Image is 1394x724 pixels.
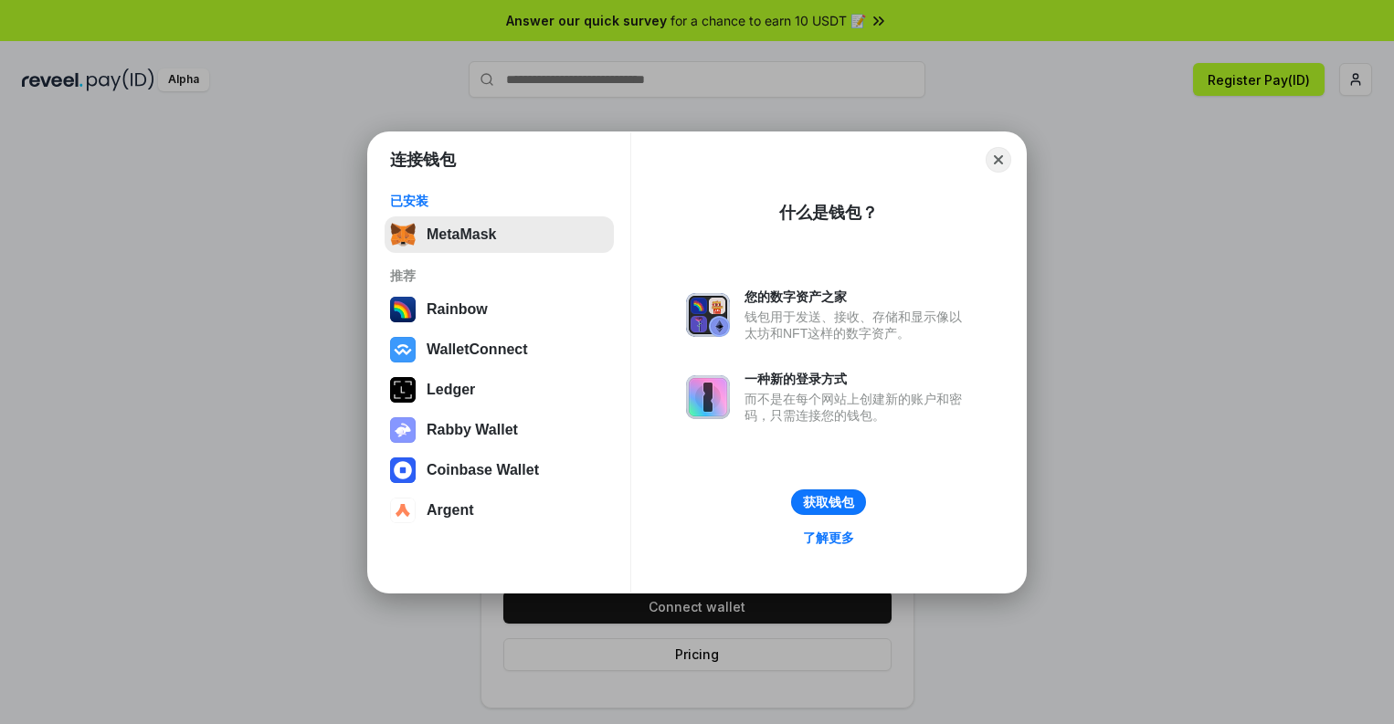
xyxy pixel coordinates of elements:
div: 什么是钱包？ [779,202,878,224]
button: Argent [385,492,614,529]
div: WalletConnect [427,341,528,358]
button: 获取钱包 [791,489,866,515]
button: WalletConnect [385,331,614,368]
div: 推荐 [390,268,608,284]
img: svg+xml,%3Csvg%20width%3D%2228%22%20height%3D%2228%22%20viewBox%3D%220%200%2028%2028%22%20fill%3D... [390,457,416,483]
div: 获取钱包 [803,494,854,510]
div: 了解更多 [803,530,854,546]
img: svg+xml,%3Csvg%20fill%3D%22none%22%20height%3D%2233%22%20viewBox%3D%220%200%2035%2033%22%20width%... [390,222,416,247]
button: MetaMask [385,216,614,253]
button: Rabby Wallet [385,412,614,448]
div: 您的数字资产之家 [745,289,971,305]
img: svg+xml,%3Csvg%20xmlns%3D%22http%3A%2F%2Fwww.w3.org%2F2000%2Fsvg%22%20fill%3D%22none%22%20viewBox... [390,417,416,443]
div: 已安装 [390,193,608,209]
div: Argent [427,502,474,519]
img: svg+xml,%3Csvg%20width%3D%2228%22%20height%3D%2228%22%20viewBox%3D%220%200%2028%2028%22%20fill%3D... [390,498,416,523]
img: svg+xml,%3Csvg%20width%3D%22120%22%20height%3D%22120%22%20viewBox%3D%220%200%20120%20120%22%20fil... [390,297,416,322]
div: Ledger [427,382,475,398]
button: Ledger [385,372,614,408]
div: Rainbow [427,301,488,318]
button: Rainbow [385,291,614,328]
img: svg+xml,%3Csvg%20xmlns%3D%22http%3A%2F%2Fwww.w3.org%2F2000%2Fsvg%22%20fill%3D%22none%22%20viewBox... [686,293,730,337]
div: Rabby Wallet [427,422,518,438]
div: Coinbase Wallet [427,462,539,478]
img: svg+xml,%3Csvg%20width%3D%2228%22%20height%3D%2228%22%20viewBox%3D%220%200%2028%2028%22%20fill%3D... [390,337,416,362]
button: Close [986,147,1011,173]
h1: 连接钱包 [390,149,456,171]
img: svg+xml,%3Csvg%20xmlns%3D%22http%3A%2F%2Fwww.w3.org%2F2000%2Fsvg%22%20width%3D%2228%22%20height%3... [390,377,416,403]
div: 钱包用于发送、接收、存储和显示像以太坊和NFT这样的数字资产。 [745,309,971,341]
button: Coinbase Wallet [385,452,614,488]
div: 一种新的登录方式 [745,371,971,387]
img: svg+xml,%3Csvg%20xmlns%3D%22http%3A%2F%2Fwww.w3.org%2F2000%2Fsvg%22%20fill%3D%22none%22%20viewBox... [686,375,730,419]
div: 而不是在每个网站上创建新的账户和密码，只需连接您的钱包。 [745,391,971,424]
a: 了解更多 [792,526,865,550]
div: MetaMask [427,226,496,243]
